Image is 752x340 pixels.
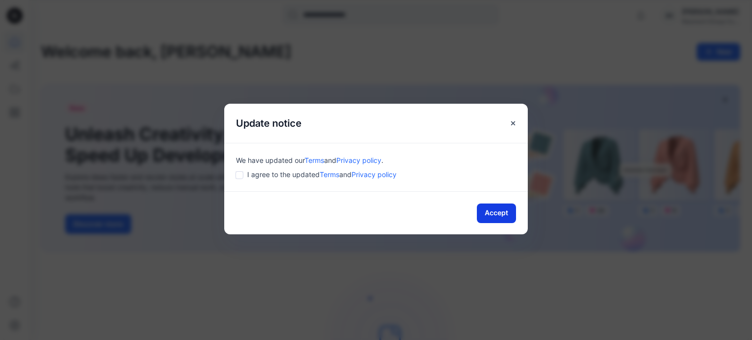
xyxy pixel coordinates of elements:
[339,170,352,179] span: and
[247,169,397,180] span: I agree to the updated
[224,104,313,143] h5: Update notice
[504,114,522,132] button: Close
[477,204,516,223] button: Accept
[352,170,397,179] a: Privacy policy
[320,170,339,179] a: Terms
[236,155,516,165] div: We have updated our .
[324,156,336,164] span: and
[336,156,381,164] a: Privacy policy
[305,156,324,164] a: Terms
